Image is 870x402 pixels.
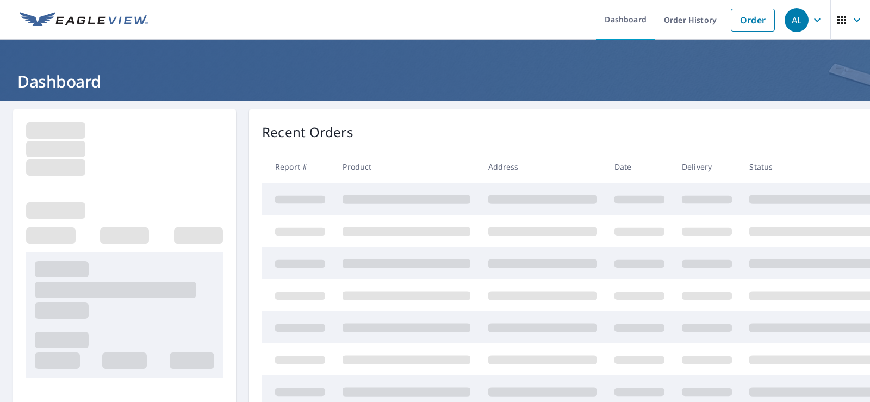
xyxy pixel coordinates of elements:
p: Recent Orders [262,122,353,142]
th: Delivery [673,151,741,183]
div: AL [785,8,809,32]
th: Report # [262,151,334,183]
th: Product [334,151,479,183]
a: Order [731,9,775,32]
h1: Dashboard [13,70,857,92]
img: EV Logo [20,12,148,28]
th: Date [606,151,673,183]
th: Address [480,151,606,183]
